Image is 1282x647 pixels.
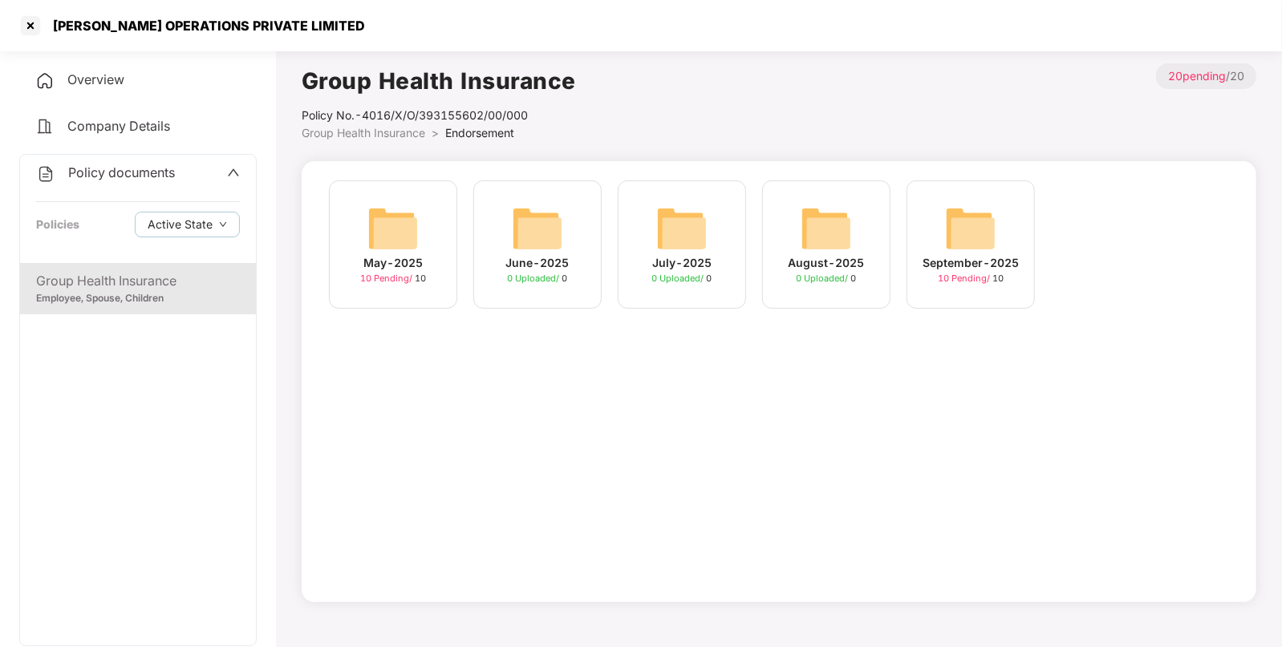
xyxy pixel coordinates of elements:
img: svg+xml;base64,PHN2ZyB4bWxucz0iaHR0cDovL3d3dy53My5vcmcvMjAwMC9zdmciIHdpZHRoPSI2NCIgaGVpZ2h0PSI2NC... [656,203,708,254]
div: Employee, Spouse, Children [36,291,240,306]
span: up [227,166,240,179]
div: 0 [797,272,857,285]
img: svg+xml;base64,PHN2ZyB4bWxucz0iaHR0cDovL3d3dy53My5vcmcvMjAwMC9zdmciIHdpZHRoPSI2NCIgaGVpZ2h0PSI2NC... [367,203,419,254]
p: / 20 [1156,63,1256,89]
span: > [432,126,439,140]
span: Company Details [67,118,170,134]
span: Active State [148,216,213,233]
span: 0 Uploaded / [797,273,851,284]
img: svg+xml;base64,PHN2ZyB4bWxucz0iaHR0cDovL3d3dy53My5vcmcvMjAwMC9zdmciIHdpZHRoPSI2NCIgaGVpZ2h0PSI2NC... [512,203,563,254]
span: Policy documents [68,164,175,180]
div: August-2025 [789,254,865,272]
div: 10 [938,272,1004,285]
div: Policies [36,216,79,233]
span: Group Health Insurance [302,126,425,140]
span: down [219,220,227,229]
img: svg+xml;base64,PHN2ZyB4bWxucz0iaHR0cDovL3d3dy53My5vcmcvMjAwMC9zdmciIHdpZHRoPSI2NCIgaGVpZ2h0PSI2NC... [945,203,996,254]
div: Group Health Insurance [36,271,240,291]
img: svg+xml;base64,PHN2ZyB4bWxucz0iaHR0cDovL3d3dy53My5vcmcvMjAwMC9zdmciIHdpZHRoPSIyNCIgaGVpZ2h0PSIyNC... [35,71,55,91]
div: 10 [360,272,426,285]
div: [PERSON_NAME] OPERATIONS PRIVATE LIMITED [43,18,365,34]
button: Active Statedown [135,212,240,237]
span: 20 pending [1168,69,1226,83]
span: Endorsement [445,126,514,140]
img: svg+xml;base64,PHN2ZyB4bWxucz0iaHR0cDovL3d3dy53My5vcmcvMjAwMC9zdmciIHdpZHRoPSI2NCIgaGVpZ2h0PSI2NC... [801,203,852,254]
span: 0 Uploaded / [652,273,707,284]
span: 10 Pending / [360,273,415,284]
span: 10 Pending / [938,273,992,284]
img: svg+xml;base64,PHN2ZyB4bWxucz0iaHR0cDovL3d3dy53My5vcmcvMjAwMC9zdmciIHdpZHRoPSIyNCIgaGVpZ2h0PSIyNC... [35,117,55,136]
div: June-2025 [506,254,570,272]
div: 0 [508,272,568,285]
span: 0 Uploaded / [508,273,562,284]
span: Overview [67,71,124,87]
div: September-2025 [923,254,1019,272]
img: svg+xml;base64,PHN2ZyB4bWxucz0iaHR0cDovL3d3dy53My5vcmcvMjAwMC9zdmciIHdpZHRoPSIyNCIgaGVpZ2h0PSIyNC... [36,164,55,184]
h1: Group Health Insurance [302,63,576,99]
div: Policy No.- 4016/X/O/393155602/00/000 [302,107,576,124]
div: July-2025 [652,254,712,272]
div: 0 [652,272,712,285]
div: May-2025 [363,254,423,272]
